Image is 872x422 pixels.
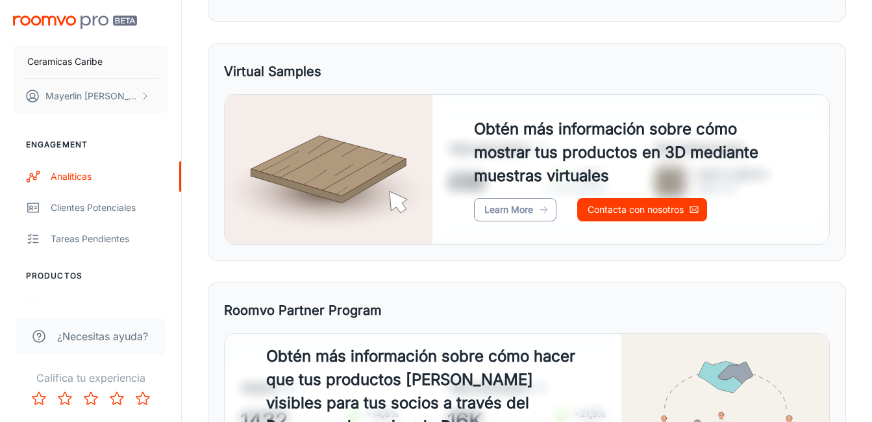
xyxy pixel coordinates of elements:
[474,118,788,188] h4: Obtén más información sobre cómo mostrar tus productos en 3D mediante muestras virtuales
[130,386,156,412] button: Rate 5 star
[224,301,382,320] h5: Roomvo Partner Program
[13,45,168,79] button: Ceramicas Caribe
[51,201,168,215] div: Clientes potenciales
[51,301,168,315] div: Mis productos
[577,198,707,221] a: Contacta con nosotros
[78,386,104,412] button: Rate 3 star
[27,55,103,69] p: Ceramicas Caribe
[45,89,137,103] p: Mayerlin [PERSON_NAME]
[26,386,52,412] button: Rate 1 star
[51,232,168,246] div: Tareas pendientes
[474,198,556,221] a: Learn More
[13,79,168,113] button: Mayerlin [PERSON_NAME]
[224,62,321,81] h5: Virtual Samples
[57,329,148,344] span: ¿Necesitas ayuda?
[104,386,130,412] button: Rate 4 star
[51,169,168,184] div: Analíticas
[10,370,171,386] p: Califica tu experiencia
[13,16,137,29] img: Roomvo PRO Beta
[52,386,78,412] button: Rate 2 star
